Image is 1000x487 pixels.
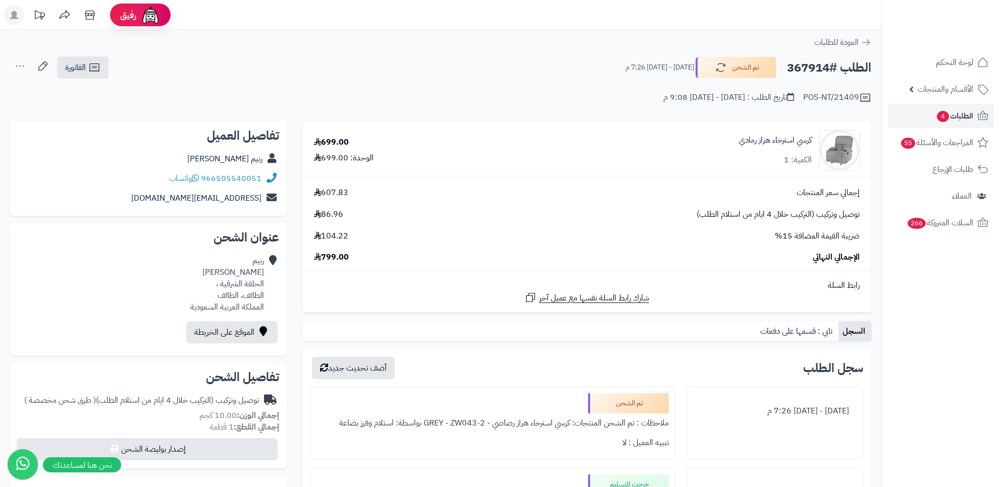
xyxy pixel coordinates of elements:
[24,394,96,406] span: ( طرق شحن مخصصة )
[18,231,279,243] h2: عنوان الشحن
[803,92,871,104] div: POS-NT/21409
[697,209,860,220] span: توصيل وتركيب (التركيب خلال 4 ايام من استلام الطلب)
[952,189,972,203] span: العملاء
[314,209,343,220] span: 86.96
[888,50,994,75] a: لوحة التحكم
[57,56,109,79] a: الفاتورة
[625,63,694,73] small: [DATE] - [DATE] 7:26 م
[820,130,859,170] img: 1737964655-110102050046-90x90.jpg
[775,230,860,242] span: ضريبة القيمة المضافة 15%
[937,111,949,122] span: 4
[814,36,859,48] span: العودة للطلبات
[888,184,994,208] a: العملاء
[314,152,374,164] div: الوحدة: 699.00
[186,321,278,343] a: الموقع على الخريطة
[199,409,279,421] small: 10.00 كجم
[314,252,349,263] span: 799.00
[312,357,395,379] button: أضف تحديث جديد
[663,92,794,103] div: تاريخ الطلب : [DATE] - [DATE] 9:08 م
[18,371,279,383] h2: تفاصيل الشحن
[317,433,669,453] div: تنبيه العميل : لا
[696,57,776,78] button: تم الشحن
[17,438,278,460] button: إصدار بوليصة الشحن
[190,255,264,313] div: رنيم [PERSON_NAME] الحلقة الشرقية ، الطائف، الطائف المملكة العربية السعودية
[756,321,838,341] a: تابي : قسمها على دفعات
[907,216,973,230] span: السلات المتروكة
[814,36,871,48] a: العودة للطلبات
[201,172,261,185] a: 966505540051
[140,5,161,25] img: ai-face.png
[693,401,857,421] div: [DATE] - [DATE] 7:26 م
[18,130,279,142] h2: تفاصيل العميل
[888,157,994,181] a: طلبات الإرجاع
[739,135,812,146] a: كرسي استرخاء هزاز رمادي
[314,187,348,199] span: 607.83
[65,62,86,74] span: الفاتورة
[900,136,973,150] span: المراجعات والأسئلة
[120,9,136,21] span: رفيق
[27,5,52,28] a: تحديثات المنصة
[838,321,871,341] a: السجل
[524,291,649,304] a: شارك رابط السلة نفسها مع عميل آخر
[813,252,860,263] span: الإجمالي النهائي
[237,409,279,421] strong: إجمالي الوزن:
[234,421,279,433] strong: إجمالي القطع:
[314,230,348,242] span: 104.22
[908,218,926,229] span: 266
[936,55,973,70] span: لوحة التحكم
[317,413,669,433] div: ملاحظات : تم الشحن المنتجات: كرسي استرخاء هزاز رصاصي - GREY - ZW043-2 بواسطة: استلام وفرز بضاعة
[918,82,973,96] span: الأقسام والمنتجات
[784,154,812,166] div: الكمية: 1
[936,109,973,123] span: الطلبات
[797,187,860,199] span: إجمالي سعر المنتجات
[187,153,262,165] a: رنيم [PERSON_NAME]
[888,104,994,128] a: الطلبات4
[131,192,261,204] a: [EMAIL_ADDRESS][DOMAIN_NAME]
[539,292,649,304] span: شارك رابط السلة نفسها مع عميل آخر
[787,57,871,78] h2: الطلب #367914
[209,421,279,433] small: 1 قطعة
[588,393,669,413] div: تم الشحن
[169,172,199,185] a: واتساب
[888,131,994,155] a: المراجعات والأسئلة55
[24,395,259,406] div: توصيل وتركيب (التركيب خلال 4 ايام من استلام الطلب)
[803,362,863,374] h3: سجل الطلب
[306,280,867,291] div: رابط السلة
[932,162,973,176] span: طلبات الإرجاع
[901,138,915,149] span: 55
[314,137,349,148] div: 699.00
[888,211,994,235] a: السلات المتروكة266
